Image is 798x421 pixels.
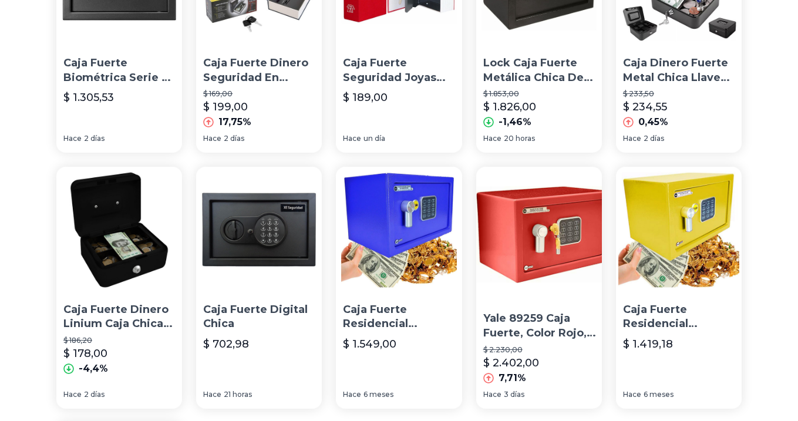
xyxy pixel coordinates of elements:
span: un día [363,134,385,143]
a: Caja Fuerte Digital ChicaCaja Fuerte Digital Chica$ 702,98Hace21 horas [196,167,322,409]
p: $ 1.853,00 [483,89,595,99]
span: Hace [623,390,641,399]
span: Hace [483,390,501,399]
p: $ 178,00 [63,345,107,362]
span: 2 días [644,134,664,143]
p: $ 1.419,18 [623,336,673,352]
p: $ 189,00 [343,89,388,106]
a: Caja Fuerte Dinero Linium Caja Chica Seguridad Llave CajeroCaja Fuerte Dinero Linium Caja Chica S... [56,167,182,409]
p: 7,71% [499,371,526,385]
p: Caja Fuerte Dinero Seguridad En Forma De Libro Chico Llaves [203,56,315,85]
img: Caja Fuerte Dinero Linium Caja Chica Seguridad Llave Cajero [56,167,182,292]
span: 21 horas [224,390,252,399]
p: 0,45% [638,115,668,129]
p: $ 2.230,00 [483,345,604,355]
p: $ 169,00 [203,89,315,99]
span: Hace [63,390,82,399]
p: Caja Fuerte Residencial Electrónica Yale Chica Small Colores [343,302,454,332]
a: Caja Fuerte Residencial Electrónica Yale Chica Small ColoresCaja Fuerte Residencial Electrónica Y... [336,167,462,409]
p: $ 234,55 [623,99,667,115]
p: $ 186,20 [63,336,175,345]
p: $ 1.826,00 [483,99,536,115]
span: Hace [343,134,361,143]
span: 20 horas [504,134,535,143]
p: $ 199,00 [203,99,248,115]
span: Hace [343,390,361,399]
img: Caja Fuerte Residencial Electrónica Yale Chica Small Colores [616,167,742,292]
p: $ 1.305,53 [63,89,114,106]
span: Hace [483,134,501,143]
p: Caja Fuerte Residencial Electrónica Yale Chica Small Colores [623,302,735,332]
a: Caja Fuerte Residencial Electrónica Yale Chica Small ColoresCaja Fuerte Residencial Electrónica Y... [616,167,742,409]
span: 6 meses [644,390,674,399]
p: -1,46% [499,115,531,129]
p: $ 1.549,00 [343,336,396,352]
span: 3 días [504,390,524,399]
span: Hace [203,390,221,399]
span: Hace [623,134,641,143]
span: 2 días [84,390,105,399]
p: Caja Fuerte Dinero Linium Caja Chica Seguridad Llave Cajero [63,302,175,332]
p: -4,4% [79,362,108,376]
img: Caja Fuerte Digital Chica [196,167,322,292]
span: Hace [63,134,82,143]
p: Caja Dinero Fuerte Metal Chica Llave Seguridad Charola [623,56,735,85]
p: 17,75% [218,115,251,129]
a: Yale 89259 Caja Fuerte, Color Rojo, ChicoYale 89259 Caja Fuerte, Color Rojo, [GEOGRAPHIC_DATA]$ 2... [476,167,602,409]
img: Yale 89259 Caja Fuerte, Color Rojo, Chico [476,167,611,302]
p: Caja Fuerte Digital Chica [203,302,315,332]
p: Yale 89259 Caja Fuerte, Color Rojo, [GEOGRAPHIC_DATA] [483,311,604,341]
p: Caja Fuerte Seguridad Joyas Dinero Forma Libro Chico Llaves [343,56,454,85]
span: 6 meses [363,390,393,399]
p: $ 702,98 [203,336,249,352]
p: $ 233,50 [623,89,735,99]
span: 2 días [224,134,244,143]
img: Caja Fuerte Residencial Electrónica Yale Chica Small Colores [336,167,462,292]
span: Hace [203,134,221,143]
p: Caja Fuerte Biométrica Serie E Chica Color Negra [63,56,175,85]
span: 2 días [84,134,105,143]
p: Lock Caja Fuerte Metálica Chica De 31 Cm [483,56,595,85]
p: $ 2.402,00 [483,355,539,371]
